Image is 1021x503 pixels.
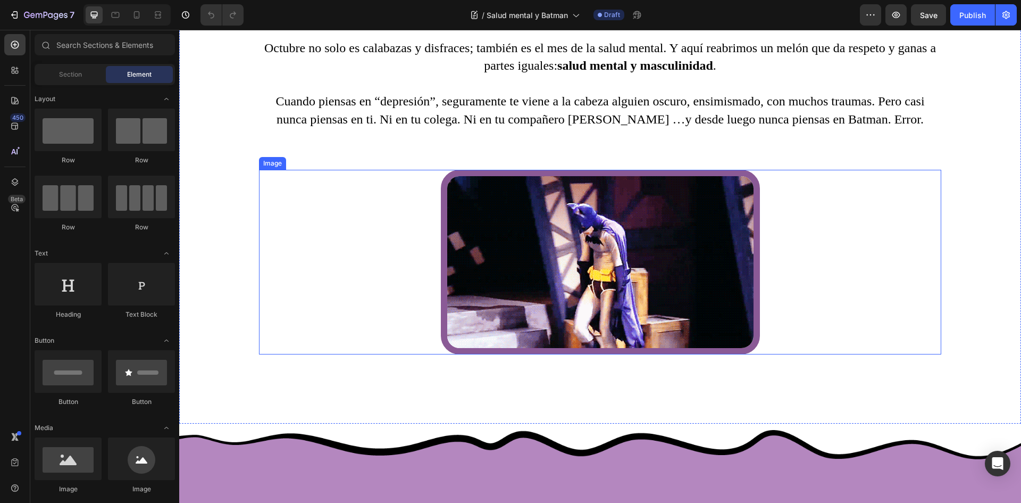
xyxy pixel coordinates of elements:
[604,10,620,20] span: Draft
[200,4,244,26] div: Undo/Redo
[35,310,102,319] div: Heading
[108,484,175,494] div: Image
[35,484,102,494] div: Image
[920,11,938,20] span: Save
[8,195,26,203] div: Beta
[127,70,152,79] span: Element
[108,222,175,232] div: Row
[35,336,54,345] span: Button
[985,451,1010,476] div: Open Intercom Messenger
[108,155,175,165] div: Row
[35,423,53,433] span: Media
[482,10,484,21] span: /
[262,140,581,325] img: giphy.gif
[179,30,1021,503] iframe: Design area
[950,4,995,26] button: Publish
[35,222,102,232] div: Row
[487,10,568,21] span: Salud mental y Batman
[911,4,946,26] button: Save
[10,113,26,122] div: 450
[108,310,175,319] div: Text Block
[158,332,175,349] span: Toggle open
[35,397,102,407] div: Button
[35,94,55,104] span: Layout
[82,129,105,138] div: Image
[158,245,175,262] span: Toggle open
[35,249,48,258] span: Text
[108,397,175,407] div: Button
[158,90,175,108] span: Toggle open
[35,34,175,55] input: Search Sections & Elements
[35,155,102,165] div: Row
[158,419,175,436] span: Toggle open
[959,10,986,21] div: Publish
[4,4,79,26] button: 7
[59,70,82,79] span: Section
[70,9,74,21] p: 7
